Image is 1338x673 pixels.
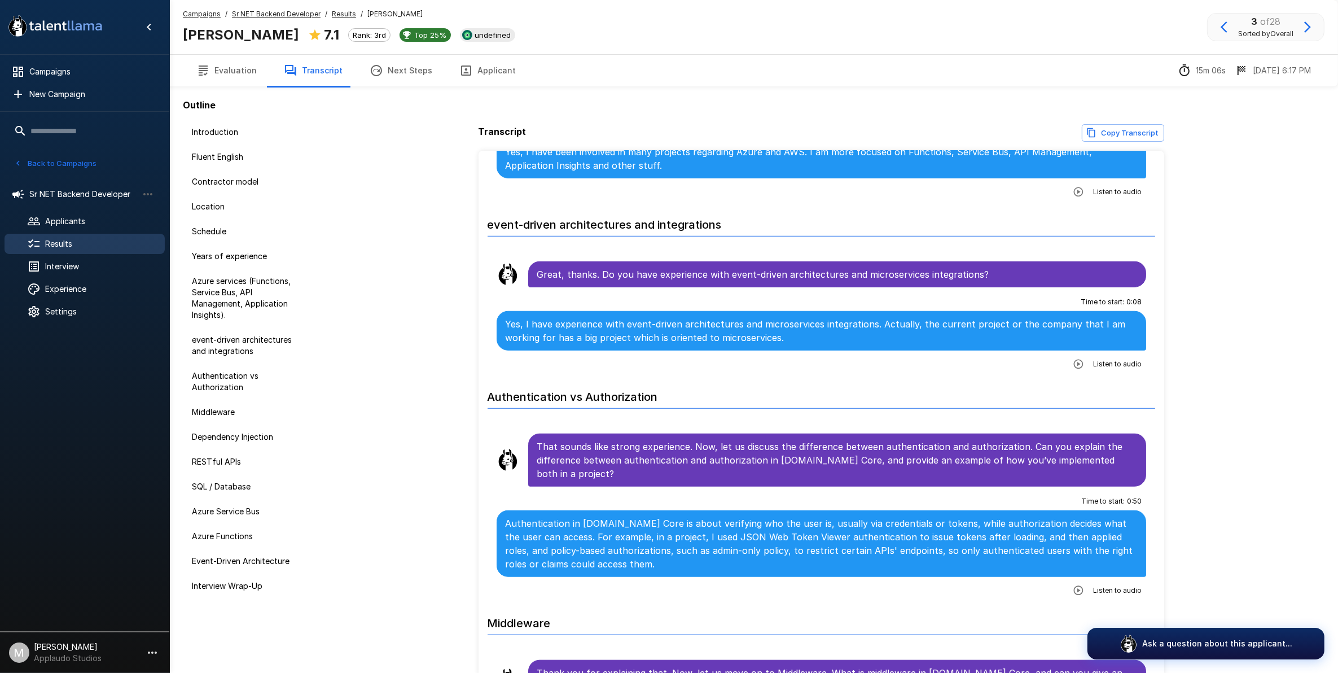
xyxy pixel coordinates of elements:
[324,27,339,43] b: 7.1
[1081,296,1124,308] span: Time to start :
[537,440,1138,480] p: That sounds like strong experience. Now, let us discuss the difference between authentication and...
[1120,635,1138,653] img: logo_glasses@2x.png
[537,268,1138,281] p: Great, thanks. Do you have experience with event-driven architectures and microservices integrati...
[356,55,446,86] button: Next Steps
[488,605,1156,635] h6: Middleware
[488,207,1156,237] h6: event-driven architectures and integrations
[183,55,270,86] button: Evaluation
[1081,496,1125,507] span: Time to start :
[1178,64,1226,77] div: The time between starting and completing the interview
[506,317,1138,344] p: Yes, I have experience with event-driven architectures and microservices integrations. Actually, ...
[462,30,472,40] img: smartrecruiters_logo.jpeg
[470,30,515,40] span: undefined
[1196,65,1226,76] p: 15m 06s
[446,55,529,86] button: Applicant
[488,379,1156,409] h6: Authentication vs Authorization
[410,30,451,40] span: Top 25%
[1238,28,1293,40] span: Sorted by Overall
[1235,64,1311,77] div: The date and time when the interview was completed
[1093,359,1142,370] span: Listen to audio
[1127,496,1142,507] span: 0 : 50
[479,126,527,137] b: Transcript
[1082,124,1164,142] button: Copy transcript
[1126,296,1142,308] span: 0 : 08
[1142,638,1292,649] p: Ask a question about this applicant...
[349,30,390,40] span: Rank: 3rd
[1260,16,1280,27] span: of 28
[1251,16,1257,27] b: 3
[1093,585,1142,596] span: Listen to audio
[460,28,515,42] div: View profile in SmartRecruiters
[1087,628,1324,659] button: Ask a question about this applicant...
[497,449,519,471] img: llama_clean.png
[506,145,1138,172] p: Yes, I have been involved in many projects regarding Azure and AWS. I am more focused on Function...
[183,27,299,43] b: [PERSON_NAME]
[1093,186,1142,198] span: Listen to audio
[270,55,356,86] button: Transcript
[506,517,1138,571] p: Authentication in [DOMAIN_NAME] Core is about verifying who the user is, usually via credentials ...
[497,263,519,286] img: llama_clean.png
[1253,65,1311,76] p: [DATE] 6:17 PM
